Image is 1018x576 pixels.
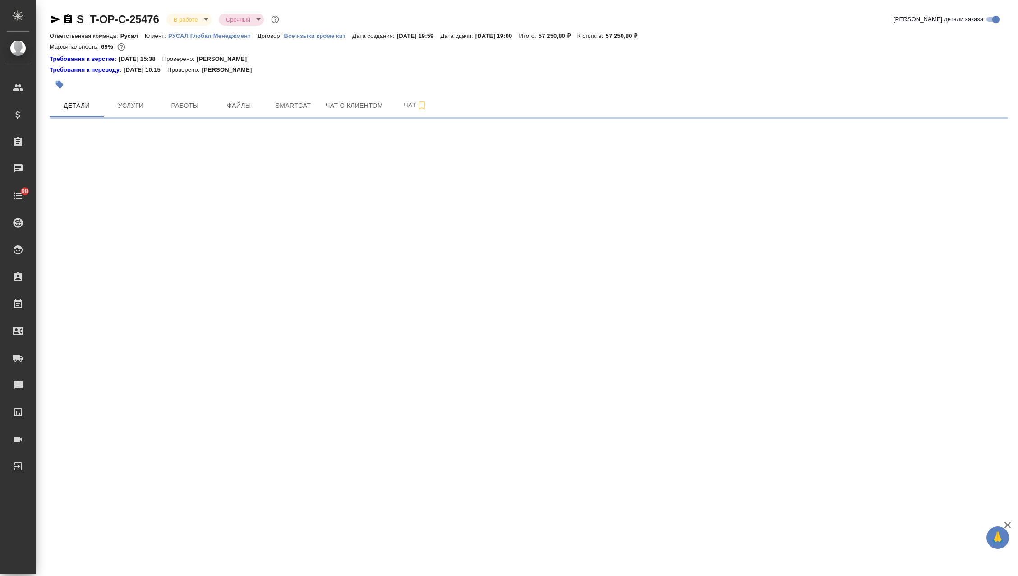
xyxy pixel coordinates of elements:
div: В работе [219,14,264,26]
span: Файлы [217,100,261,111]
a: S_T-OP-C-25476 [77,13,159,25]
div: Нажми, чтобы открыть папку с инструкцией [50,55,119,64]
span: Чат с клиентом [326,100,383,111]
button: Скопировать ссылку [63,14,74,25]
p: [PERSON_NAME] [202,65,258,74]
p: [DATE] 10:15 [124,65,167,74]
svg: Подписаться [416,100,427,111]
span: Чат [394,100,437,111]
a: Требования к переводу: [50,65,124,74]
button: 🙏 [986,526,1009,549]
p: 69% [101,43,115,50]
p: Проверено: [167,65,202,74]
p: Маржинальность: [50,43,101,50]
span: Работы [163,100,207,111]
a: РУСАЛ Глобал Менеджмент [168,32,258,39]
span: 🙏 [990,528,1005,547]
button: Срочный [223,16,253,23]
p: К оплате: [577,32,606,39]
p: Дата создания: [352,32,396,39]
p: Проверено: [162,55,197,64]
a: Требования к верстке: [50,55,119,64]
p: Дата сдачи: [440,32,475,39]
p: Ответственная команда: [50,32,120,39]
div: Нажми, чтобы открыть папку с инструкцией [50,65,124,74]
span: Услуги [109,100,152,111]
p: Договор: [258,32,284,39]
p: [DATE] 15:38 [119,55,162,64]
p: [DATE] 19:00 [475,32,519,39]
a: Все языки кроме кит [284,32,352,39]
button: Доп статусы указывают на важность/срочность заказа [269,14,281,25]
p: 57 250,80 ₽ [539,32,577,39]
p: [DATE] 19:59 [397,32,441,39]
span: [PERSON_NAME] детали заказа [894,15,983,24]
button: Скопировать ссылку для ЯМессенджера [50,14,60,25]
a: 98 [2,184,34,207]
p: 57 250,80 ₽ [606,32,645,39]
span: Smartcat [272,100,315,111]
p: [PERSON_NAME] [197,55,253,64]
p: Клиент: [145,32,168,39]
button: Добавить тэг [50,74,69,94]
p: Итого: [519,32,538,39]
button: В работе [171,16,201,23]
button: 14560.00 RUB; [115,41,127,53]
span: 98 [16,187,33,196]
span: Детали [55,100,98,111]
div: В работе [166,14,212,26]
p: Русал [120,32,145,39]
